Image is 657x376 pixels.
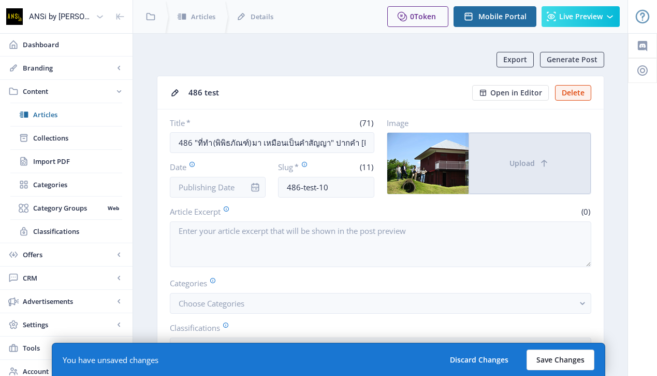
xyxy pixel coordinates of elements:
span: Branding [23,63,114,73]
label: Classifications [170,322,583,333]
label: Date [170,161,258,173]
button: Choose Categories [170,293,591,314]
button: Delete [555,85,591,101]
button: Live Preview [542,6,620,27]
label: Title [170,118,268,128]
a: Articles [10,103,122,126]
span: Articles [33,109,122,120]
nb-badge: Web [104,203,122,213]
span: Open in Editor [490,89,542,97]
button: Choose Classifications [170,338,591,358]
span: Generate Post [547,55,597,64]
span: Advertisements [23,296,114,307]
span: Content [23,86,114,96]
button: Discard Changes [440,350,518,370]
button: Mobile Portal [454,6,536,27]
span: Details [251,11,273,22]
span: Classifications [33,226,122,236]
label: Image [387,118,583,128]
a: Categories [10,173,122,196]
a: Category GroupsWeb [10,197,122,219]
span: Offers [23,249,114,260]
span: Articles [191,11,215,22]
button: Upload [469,133,591,194]
button: 0Token [387,6,448,27]
button: Save Changes [527,350,594,370]
img: properties.app_icon.png [6,8,23,25]
span: Dashboard [23,39,124,50]
input: Type Article Title ... [170,132,374,153]
span: Tools [23,343,114,353]
span: Export [503,55,527,64]
a: Import PDF [10,150,122,173]
a: Collections [10,127,122,149]
span: Settings [23,319,114,330]
span: Collections [33,133,122,143]
input: this-is-how-a-slug-looks-like [278,177,374,198]
span: Mobile Portal [478,12,527,21]
button: Open in Editor [472,85,549,101]
button: Export [497,52,534,67]
span: Live Preview [559,12,603,21]
span: CRM [23,273,114,283]
button: Generate Post [540,52,604,67]
div: 486 test [188,85,466,101]
label: Article Excerpt [170,206,376,217]
a: Classifications [10,220,122,243]
span: Token [414,11,436,21]
span: Categories [33,179,122,190]
div: ANSi by [PERSON_NAME] [29,5,92,28]
span: Category Groups [33,203,104,213]
label: Slug [278,161,322,173]
nb-icon: info [250,182,260,192]
span: (71) [358,118,374,128]
span: Import PDF [33,156,122,166]
span: (11) [358,162,374,172]
div: You have unsaved changes [63,355,158,365]
span: Choose Categories [179,298,244,309]
label: Categories [170,277,583,289]
span: Upload [509,159,535,168]
input: Publishing Date [170,177,266,198]
span: (0) [580,206,591,217]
